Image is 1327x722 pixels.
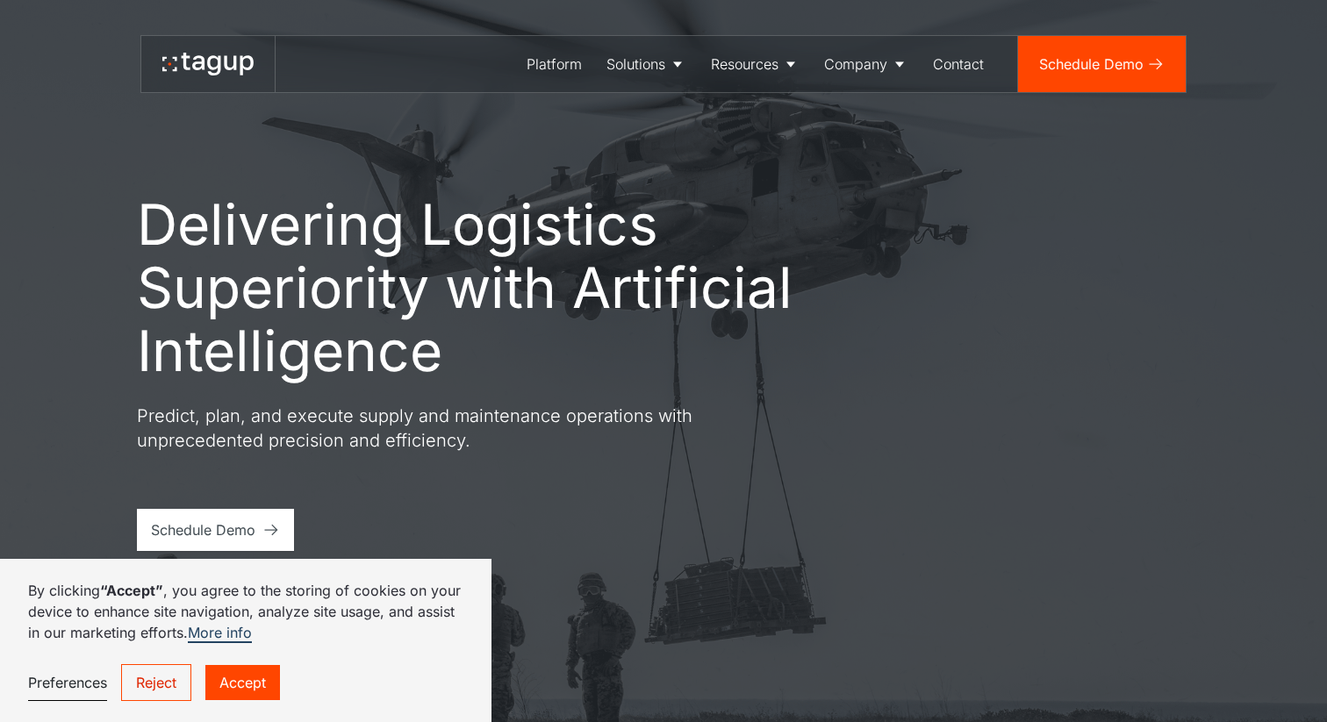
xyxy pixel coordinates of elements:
h1: Delivering Logistics Superiority with Artificial Intelligence [137,193,874,382]
p: Predict, plan, and execute supply and maintenance operations with unprecedented precision and eff... [137,404,769,453]
strong: “Accept” [100,582,163,599]
div: Company [824,54,887,75]
a: Company [812,36,921,92]
div: Resources [711,54,778,75]
a: Contact [921,36,996,92]
a: Solutions [594,36,699,92]
a: Reject [121,664,191,701]
div: Platform [527,54,582,75]
div: Schedule Demo [1039,54,1144,75]
p: By clicking , you agree to the storing of cookies on your device to enhance site navigation, anal... [28,580,463,643]
div: Contact [933,54,984,75]
a: More info [188,624,252,643]
a: Schedule Demo [137,509,294,551]
div: Solutions [606,54,665,75]
a: Preferences [28,665,107,701]
a: Resources [699,36,812,92]
a: Platform [514,36,594,92]
a: Accept [205,665,280,700]
div: Schedule Demo [151,519,255,540]
a: Schedule Demo [1018,36,1186,92]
